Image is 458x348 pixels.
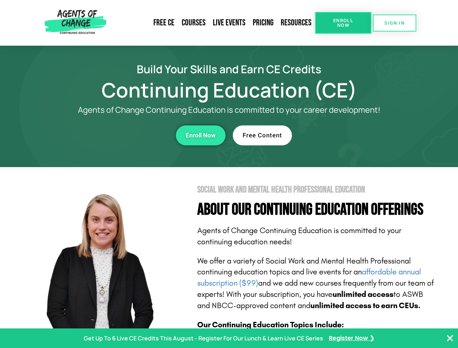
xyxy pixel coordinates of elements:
[327,18,360,28] span: Enroll Now
[315,12,371,34] a: Enroll Now
[333,290,393,299] b: unlimited access
[197,185,436,194] h2: Social Work and Mental Health Professional Education
[329,333,374,344] a: Register Now ❯
[373,14,416,32] a: SIGN IN
[243,132,282,138] span: Free Content
[178,14,209,31] a: Courses
[150,14,178,31] a: Free CE
[197,226,401,246] span: Agents of Change Continuing Education is committed to your continuing education needs!
[197,256,436,311] p: We offer a variety of Social Work and Mental Health Professional continuing education topics and ...
[233,125,292,145] a: Free Content
[310,301,421,310] b: unlimited access to earn CEUs.
[384,21,405,25] span: SIGN IN
[84,333,323,344] p: Get Up To 6 Live CE Credits This August - Register For Our Lunch & Learn Live CE Series
[22,64,436,74] h2: Build Your Skills and Earn CE Credits
[186,132,216,138] span: Enroll Now
[209,14,249,31] a: Live Events
[22,82,436,98] h1: Continuing Education (CE)
[277,14,315,31] a: Resources
[109,14,315,31] nav: Menu
[446,334,454,343] button: Close Banner
[249,14,277,31] a: Pricing
[176,125,226,145] a: Enroll Now
[197,320,344,330] b: Our Continuing Education Topics Include:
[51,105,407,115] p: Agents of Change Continuing Education is committed to your career development!
[197,202,436,218] h4: About Our Continuing Education Offerings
